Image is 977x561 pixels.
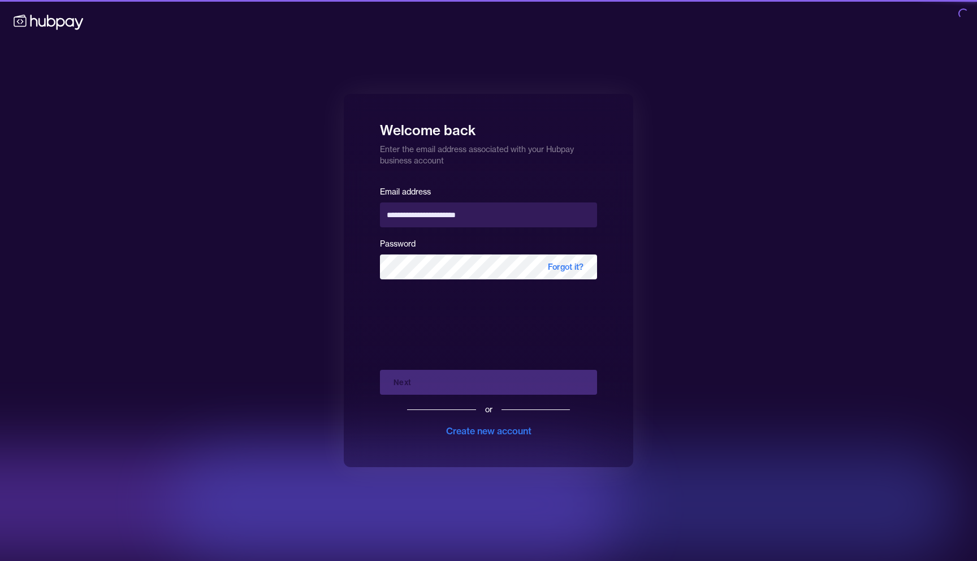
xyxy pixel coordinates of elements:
p: Enter the email address associated with your Hubpay business account [380,139,597,166]
h1: Welcome back [380,114,597,139]
label: Password [380,239,416,249]
div: Create new account [446,424,531,438]
div: or [485,404,492,415]
label: Email address [380,187,431,197]
span: Forgot it? [534,254,597,279]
